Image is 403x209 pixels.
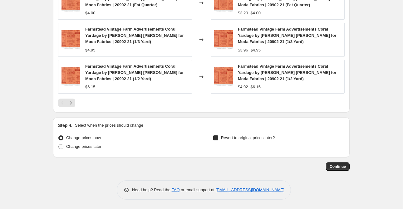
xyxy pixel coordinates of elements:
div: $3.96 [238,47,248,53]
div: $4.00 [85,10,96,16]
div: $3.20 [238,10,248,16]
span: Need help? Read the [132,187,172,192]
div: $6.15 [85,84,96,90]
nav: Pagination [58,99,75,107]
span: Farmstead Vintage Farm Advertisements Coral Yardage by [PERSON_NAME] [PERSON_NAME] for Moda Fabri... [85,27,184,44]
h2: Step 4. [58,122,72,129]
img: d82a5d7b347251b488f58b2906281bd6_80x.jpg [61,67,80,86]
p: Select when the prices should change [75,122,143,129]
span: Change prices now [66,135,101,140]
button: Continue [326,162,350,171]
span: Continue [330,164,346,169]
span: or email support at [180,187,216,192]
div: $4.95 [85,47,96,53]
strike: $4.95 [251,47,261,53]
img: d82a5d7b347251b488f58b2906281bd6_80x.jpg [61,30,80,49]
a: FAQ [172,187,180,192]
strike: $6.15 [251,84,261,90]
span: Revert to original prices later? [221,135,275,140]
img: d82a5d7b347251b488f58b2906281bd6_80x.jpg [214,30,233,49]
span: Farmstead Vintage Farm Advertisements Coral Yardage by [PERSON_NAME] [PERSON_NAME] for Moda Fabri... [238,27,337,44]
span: Farmstead Vintage Farm Advertisements Coral Yardage by [PERSON_NAME] [PERSON_NAME] for Moda Fabri... [85,64,184,81]
img: d82a5d7b347251b488f58b2906281bd6_80x.jpg [214,67,233,86]
div: $4.92 [238,84,248,90]
span: Farmstead Vintage Farm Advertisements Coral Yardage by [PERSON_NAME] [PERSON_NAME] for Moda Fabri... [238,64,337,81]
button: Next [66,99,75,107]
a: [EMAIL_ADDRESS][DOMAIN_NAME] [216,187,284,192]
strike: $4.00 [251,10,261,16]
span: Change prices later [66,144,101,149]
